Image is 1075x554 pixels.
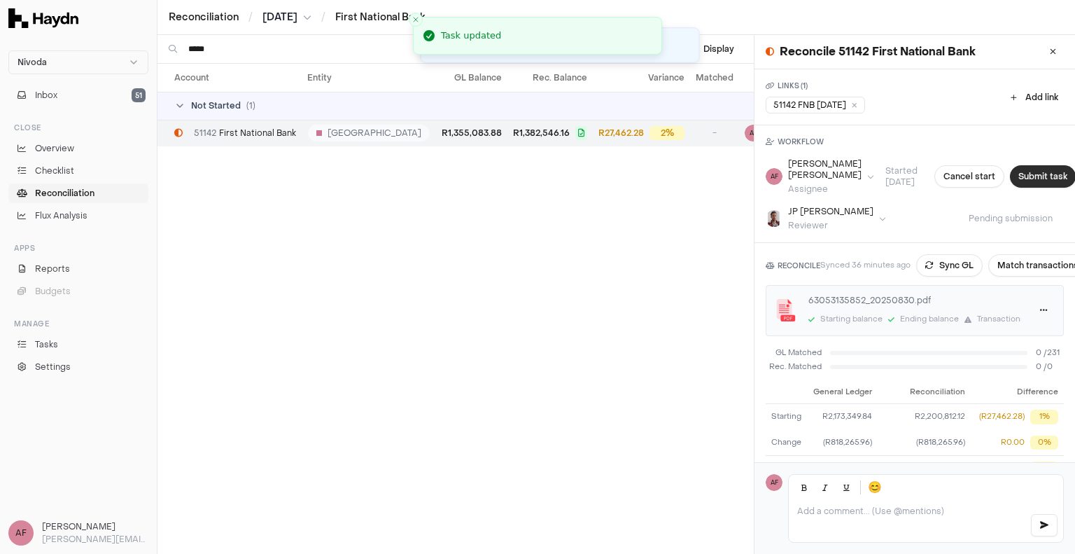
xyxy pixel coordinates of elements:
[766,158,874,195] button: AF[PERSON_NAME] [PERSON_NAME]Assignee
[598,127,644,139] span: R27,462.28
[262,11,297,25] span: [DATE]
[42,520,148,533] h3: [PERSON_NAME]
[194,127,216,139] span: 51142
[35,263,70,275] span: Reports
[8,139,148,158] a: Overview
[820,260,911,272] p: Synced 36 minutes ago
[507,64,593,92] th: Rec. Balance
[977,314,1025,326] div: Transactions
[780,43,976,60] h1: Reconcile 51142 First National Bank
[8,357,148,377] a: Settings
[690,64,739,92] th: Matched
[246,10,255,24] span: /
[35,187,94,200] span: Reconciliation
[957,213,1064,224] span: Pending submission
[35,285,71,298] span: Budgets
[35,142,74,155] span: Overview
[766,347,822,359] span: GL Matched
[8,282,148,301] button: Budgets
[813,411,871,423] div: R2,173,349.84
[766,81,865,91] h3: LINKS ( 1 )
[915,411,965,423] span: R2,200,812.12
[766,168,782,185] span: AF
[788,220,873,231] div: Reviewer
[883,411,966,423] button: R2,200,812.12
[8,259,148,279] a: Reports
[1030,436,1058,450] div: 0%
[169,11,425,25] nav: breadcrumb
[262,11,311,25] button: [DATE]
[766,210,782,227] img: JP Smit
[775,299,797,321] img: application/pdf
[916,437,965,449] span: (R818,265.96)
[979,411,1025,423] div: (R27,462.28)
[766,361,822,373] div: Rec. Matched
[169,11,239,25] a: Reconciliation
[766,456,807,482] td: Ending
[157,64,302,92] th: Account
[8,85,148,105] button: Inbox51
[745,125,761,141] span: AF
[436,64,507,92] th: GL Balance
[815,478,835,497] button: Italic (Ctrl+I)
[8,8,78,28] img: Haydn Logo
[878,382,971,404] th: Reconciliation
[35,361,71,373] span: Settings
[649,126,684,140] div: 2%
[820,314,883,326] div: Starting balance
[302,64,436,92] th: Entity
[675,38,743,60] button: Display
[874,165,929,188] span: Started [DATE]
[335,11,425,24] a: First National Bank
[8,520,34,546] span: AF
[8,161,148,181] a: Checklist
[8,116,148,139] div: Close
[8,237,148,259] div: Apps
[1030,462,1058,476] div: 2%
[409,13,423,27] button: Close toast
[35,209,87,222] span: Flux Analysis
[246,100,255,111] span: ( 1 )
[794,478,814,497] button: Bold (Ctrl+B)
[1001,437,1025,449] div: R0.00
[883,462,966,476] button: R1,382,546.16
[1030,410,1058,424] div: 1%
[808,294,1021,307] div: 63053135852_20250830.pdf
[194,127,296,139] span: First National Bank
[35,165,74,177] span: Checklist
[934,165,1004,188] button: Cancel start
[8,206,148,226] a: Flux Analysis
[766,97,865,113] a: 51142 FNB [DATE]
[868,479,882,496] span: 😊
[900,314,959,326] div: Ending balance
[1036,347,1064,359] span: 0 / 231
[766,206,886,231] button: JP SmitJP [PERSON_NAME]Reviewer
[883,437,966,449] button: (R818,265.96)
[739,64,801,92] th: Task
[35,338,58,351] span: Tasks
[766,430,807,456] td: Change
[971,382,1064,404] th: Difference
[865,478,885,497] button: 😊
[712,127,717,139] span: -
[8,183,148,203] a: Reconciliation
[17,57,47,68] span: Nivoda
[788,206,873,217] div: JP [PERSON_NAME]
[788,183,862,195] div: Assignee
[766,137,1064,147] h3: WORKFLOW
[513,127,570,139] span: R1,382,546.16
[191,100,241,111] span: Not Started
[807,382,877,404] th: General Ledger
[836,478,856,497] button: Underline (Ctrl+U)
[8,312,148,335] div: Manage
[42,533,148,546] p: [PERSON_NAME][EMAIL_ADDRESS][DOMAIN_NAME]
[8,335,148,354] a: Tasks
[593,64,690,92] th: Variance
[441,29,501,43] div: Task updated
[766,261,820,271] h3: RECONCILE
[813,437,871,449] div: (R818,265.96)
